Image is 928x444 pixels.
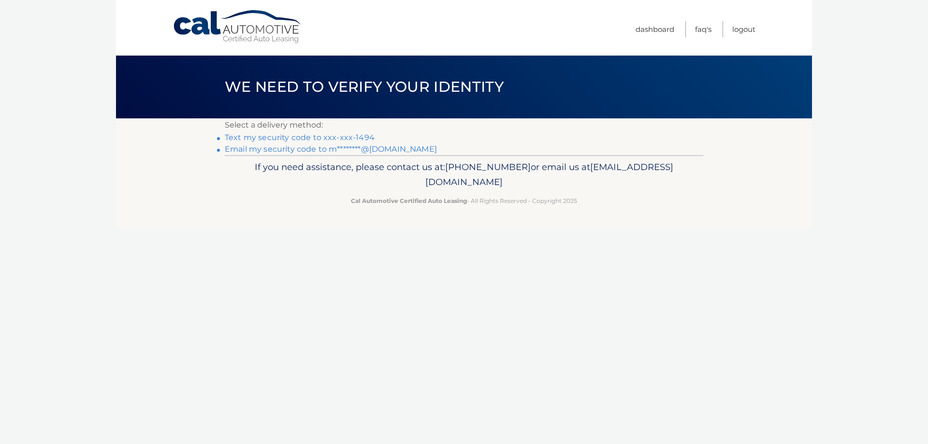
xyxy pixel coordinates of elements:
a: FAQ's [695,21,711,37]
span: We need to verify your identity [225,78,504,96]
strong: Cal Automotive Certified Auto Leasing [351,197,467,204]
a: Text my security code to xxx-xxx-1494 [225,133,375,142]
p: - All Rights Reserved - Copyright 2025 [231,196,697,206]
p: Select a delivery method: [225,118,703,132]
a: Logout [732,21,755,37]
a: Email my security code to m********@[DOMAIN_NAME] [225,144,437,154]
span: [PHONE_NUMBER] [445,161,531,172]
a: Dashboard [636,21,674,37]
p: If you need assistance, please contact us at: or email us at [231,159,697,190]
a: Cal Automotive [173,10,303,44]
